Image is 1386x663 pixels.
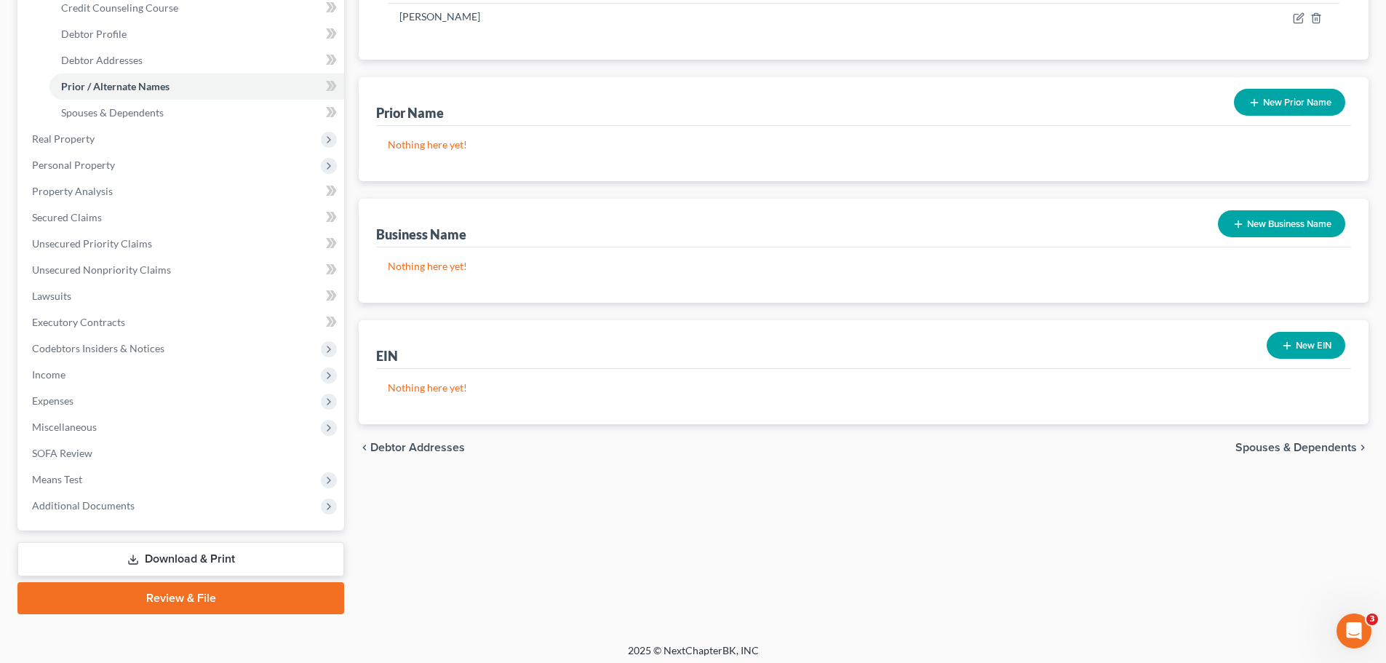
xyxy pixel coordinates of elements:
a: Download & Print [17,542,344,576]
span: Lawsuits [32,290,71,302]
span: Additional Documents [32,499,135,512]
span: Income [32,368,65,381]
button: New Prior Name [1234,89,1345,116]
a: SOFA Review [20,440,344,467]
div: Business Name [376,226,466,243]
button: chevron_left Debtor Addresses [359,442,465,453]
p: Nothing here yet! [388,381,1339,395]
a: Lawsuits [20,283,344,309]
button: Messages [97,454,194,512]
p: Nothing here yet! [388,138,1339,152]
a: Debtor Profile [49,21,344,47]
span: Property Analysis [32,185,113,197]
span: Debtor Profile [61,28,127,40]
div: Statement of Financial Affairs - Payments Made in the Last 90 days [30,281,244,311]
button: New Business Name [1218,210,1345,237]
div: Statement of Financial Affairs - Property Repossessed, Foreclosed, Garnished, Attached, Seized, o... [30,377,244,423]
p: How can we help? [29,128,262,153]
a: Review & File [17,582,344,614]
a: Prior / Alternate Names [49,74,344,100]
i: chevron_left [359,442,370,453]
span: Personal Property [32,159,115,171]
span: SOFA Review [32,447,92,459]
a: Secured Claims [20,205,344,231]
button: Spouses & Dependents chevron_right [1235,442,1369,453]
span: Secured Claims [32,211,102,223]
span: Unsecured Priority Claims [32,237,152,250]
span: Debtor Addresses [61,54,143,66]
span: Expenses [32,394,73,407]
td: [PERSON_NAME] [388,3,998,31]
div: Attorney's Disclosure of Compensation [21,317,270,344]
img: logo [29,33,113,46]
span: Unsecured Nonpriority Claims [32,263,171,276]
button: New EIN [1267,332,1345,359]
img: Profile image for James [143,23,172,52]
iframe: Intercom live chat [1337,614,1371,648]
div: We typically reply in a few hours [30,199,243,214]
span: Executory Contracts [32,316,125,328]
span: Home [32,491,65,501]
div: EIN [376,347,398,365]
div: Adding Income [30,350,244,365]
div: Statement of Financial Affairs - Payments Made in the Last 90 days [21,275,270,317]
div: Prior Name [376,104,444,122]
a: Unsecured Priority Claims [20,231,344,257]
span: Spouses & Dependents [1235,442,1357,453]
span: Search for help [30,247,118,263]
img: Profile image for Lindsey [198,23,227,52]
p: Hi there! [29,103,262,128]
a: Unsecured Nonpriority Claims [20,257,344,283]
span: Debtor Addresses [370,442,465,453]
span: Help [231,491,254,501]
div: Close [250,23,276,49]
img: Profile image for Emma [170,23,199,52]
div: Send us a messageWe typically reply in a few hours [15,171,276,226]
button: Search for help [21,240,270,269]
span: Spouses & Dependents [61,106,164,119]
a: Property Analysis [20,178,344,205]
div: Statement of Financial Affairs - Property Repossessed, Foreclosed, Garnished, Attached, Seized, o... [21,371,270,429]
div: Adding Income [21,344,270,371]
span: Codebtors Insiders & Notices [32,342,164,354]
a: Spouses & Dependents [49,100,344,126]
a: Executory Contracts [20,309,344,336]
p: Nothing here yet! [388,259,1339,274]
span: Means Test [32,473,82,485]
div: Attorney's Disclosure of Compensation [30,323,244,338]
span: Prior / Alternate Names [61,80,170,92]
span: Messages [121,491,171,501]
span: Real Property [32,132,95,145]
button: Help [194,454,291,512]
i: chevron_right [1357,442,1369,453]
span: 3 [1366,614,1378,625]
a: Debtor Addresses [49,47,344,74]
div: Send us a message [30,183,243,199]
span: Credit Counseling Course [61,1,178,14]
span: Miscellaneous [32,421,97,433]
